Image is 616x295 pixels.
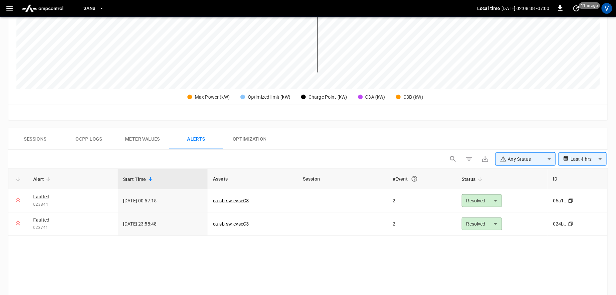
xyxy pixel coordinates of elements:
div: Max Power (kW) [195,94,230,101]
td: - [297,212,387,236]
button: Meter Values [116,128,169,150]
td: - [297,189,387,212]
td: [DATE] 23:58:48 [118,212,208,236]
span: Start Time [123,175,155,183]
span: Status [462,175,485,183]
div: Optimized limit (kW) [248,94,290,101]
th: Session [297,169,387,189]
p: Local time [477,5,500,12]
div: C3B (kW) [403,94,423,101]
div: Last 4 hrs [570,153,607,165]
button: Optimization [223,128,277,150]
img: ampcontrol.io logo [19,2,66,15]
p: [DATE] 02:08:38 -07:00 [502,5,550,12]
button: SanB [81,2,107,15]
div: Any Status [500,156,545,163]
div: profile-icon [602,3,612,14]
div: 06a1... [553,197,568,204]
a: Faulted [33,216,49,223]
td: 2 [387,189,456,212]
a: ca-sb-sw-evseC3 [213,221,249,227]
div: #Event [393,173,451,185]
div: C3A (kW) [366,94,385,101]
div: copy [568,197,574,204]
span: Alert [33,175,53,183]
div: Resolved [462,194,502,207]
button: Ocpp logs [62,128,116,150]
button: Sessions [8,128,62,150]
span: 11 m ago [579,2,600,9]
button: set refresh interval [571,3,582,14]
a: Faulted [33,193,49,200]
div: 024b... [553,220,568,227]
div: copy [568,220,574,228]
th: ID [548,169,608,189]
span: SanB [83,5,96,12]
span: 023741 [33,225,112,231]
button: An event is a single occurrence of an issue. An alert groups related events for the same asset, m... [408,173,421,185]
div: Resolved [462,217,502,230]
button: Alerts [169,128,223,150]
a: ca-sb-sw-evseC3 [213,198,249,203]
td: [DATE] 00:57:15 [118,189,208,212]
th: Assets [208,169,297,189]
td: 2 [387,212,456,236]
div: Charge Point (kW) [309,94,347,101]
span: 023844 [33,201,112,208]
